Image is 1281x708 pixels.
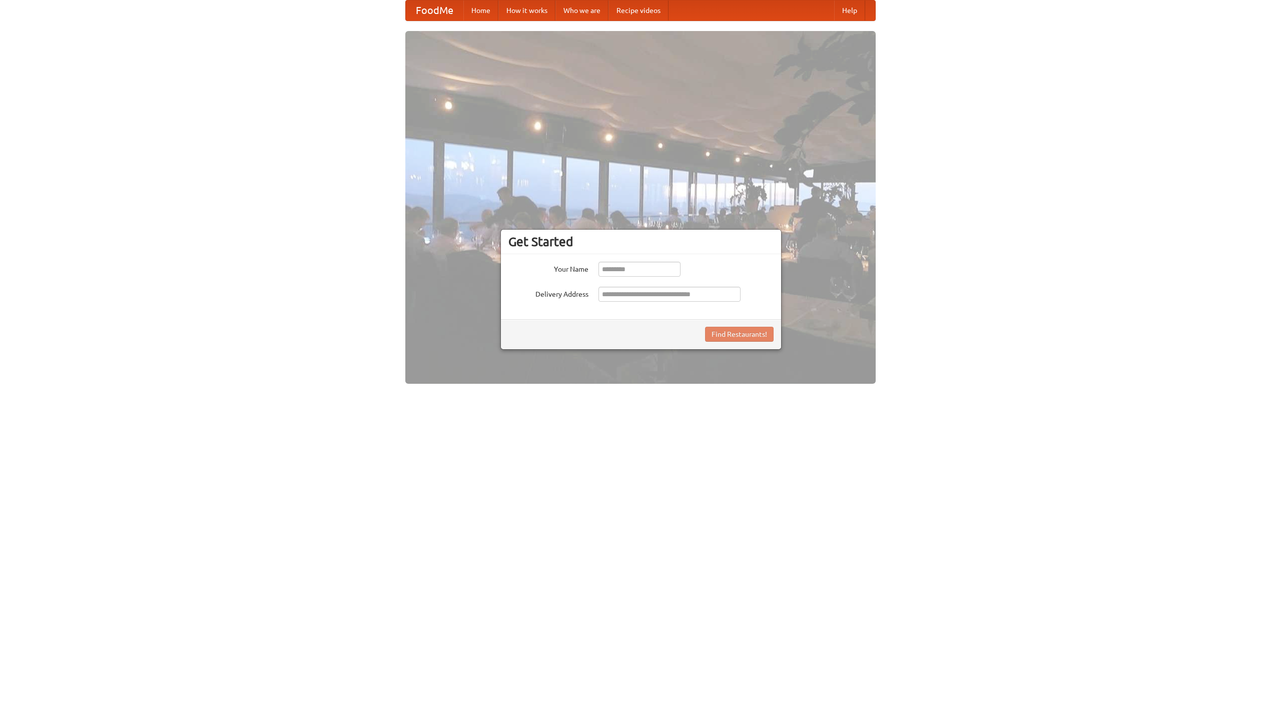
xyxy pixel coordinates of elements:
h3: Get Started [508,234,774,249]
a: How it works [498,1,555,21]
button: Find Restaurants! [705,327,774,342]
a: Home [463,1,498,21]
a: Who we are [555,1,608,21]
a: Help [834,1,865,21]
label: Delivery Address [508,287,588,299]
a: FoodMe [406,1,463,21]
label: Your Name [508,262,588,274]
a: Recipe videos [608,1,669,21]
